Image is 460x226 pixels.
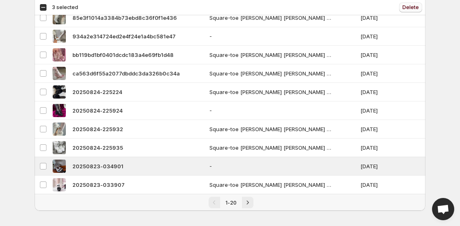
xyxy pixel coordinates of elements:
[209,51,333,59] span: Square-toe [PERSON_NAME] [PERSON_NAME] 推广视频
[53,11,66,24] img: 85e3f1014a3384b73ebd8c36f0f1e436
[53,67,66,80] img: ca563d6f55a2077dbddc3da326b0c34a
[358,176,397,194] td: [DATE]
[358,83,397,101] td: [DATE]
[209,14,333,22] span: Square-toe [PERSON_NAME] [PERSON_NAME] 推广视频
[72,14,177,22] span: 85e3f1014a3384b73ebd8c36f0f1e436
[358,46,397,64] td: [DATE]
[72,88,122,96] span: 20250824-225224
[72,69,180,78] span: ca563d6f55a2077dbddc3da326b0c34a
[432,198,454,220] div: Open chat
[209,88,333,96] span: Square-toe [PERSON_NAME] [PERSON_NAME] 推广视频
[358,27,397,46] td: [DATE]
[399,2,422,12] button: Delete
[209,69,333,78] span: Square-toe [PERSON_NAME] [PERSON_NAME] 推广视频
[358,157,397,176] td: [DATE]
[72,162,123,170] span: 20250823-034901
[209,144,333,152] span: Square-toe [PERSON_NAME] [PERSON_NAME] 推广视频
[53,160,66,173] img: 20250823-034901
[53,85,66,99] img: 20250824-225224
[72,51,174,59] span: bb119bd1bf0401dcdc183a4e69fb1d48
[72,106,123,115] span: 20250824-225924
[209,32,333,40] span: -
[209,125,333,133] span: Square-toe [PERSON_NAME] [PERSON_NAME] 推广视频
[358,9,397,27] td: [DATE]
[209,181,333,189] span: Square-toe [PERSON_NAME] [PERSON_NAME] 推广视频
[35,194,425,211] nav: Pagination
[53,104,66,117] img: 20250824-225924
[358,139,397,157] td: [DATE]
[53,178,66,191] img: 20250823-033907
[358,64,397,83] td: [DATE]
[402,4,419,11] span: Delete
[358,101,397,120] td: [DATE]
[72,125,123,133] span: 20250824-225932
[53,122,66,136] img: 20250824-225932
[52,4,78,11] span: 3 selected
[72,32,176,40] span: 934a2e314724ed2e4f24e1a4bc581e47
[242,197,253,208] button: Next
[209,106,333,115] span: -
[53,48,66,61] img: bb119bd1bf0401dcdc183a4e69fb1d48
[225,200,237,206] span: 1-20
[53,141,66,154] img: 20250824-225935
[53,30,66,43] img: 934a2e314724ed2e4f24e1a4bc581e47
[72,144,123,152] span: 20250824-225935
[72,181,125,189] span: 20250823-033907
[209,162,333,170] span: -
[358,120,397,139] td: [DATE]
